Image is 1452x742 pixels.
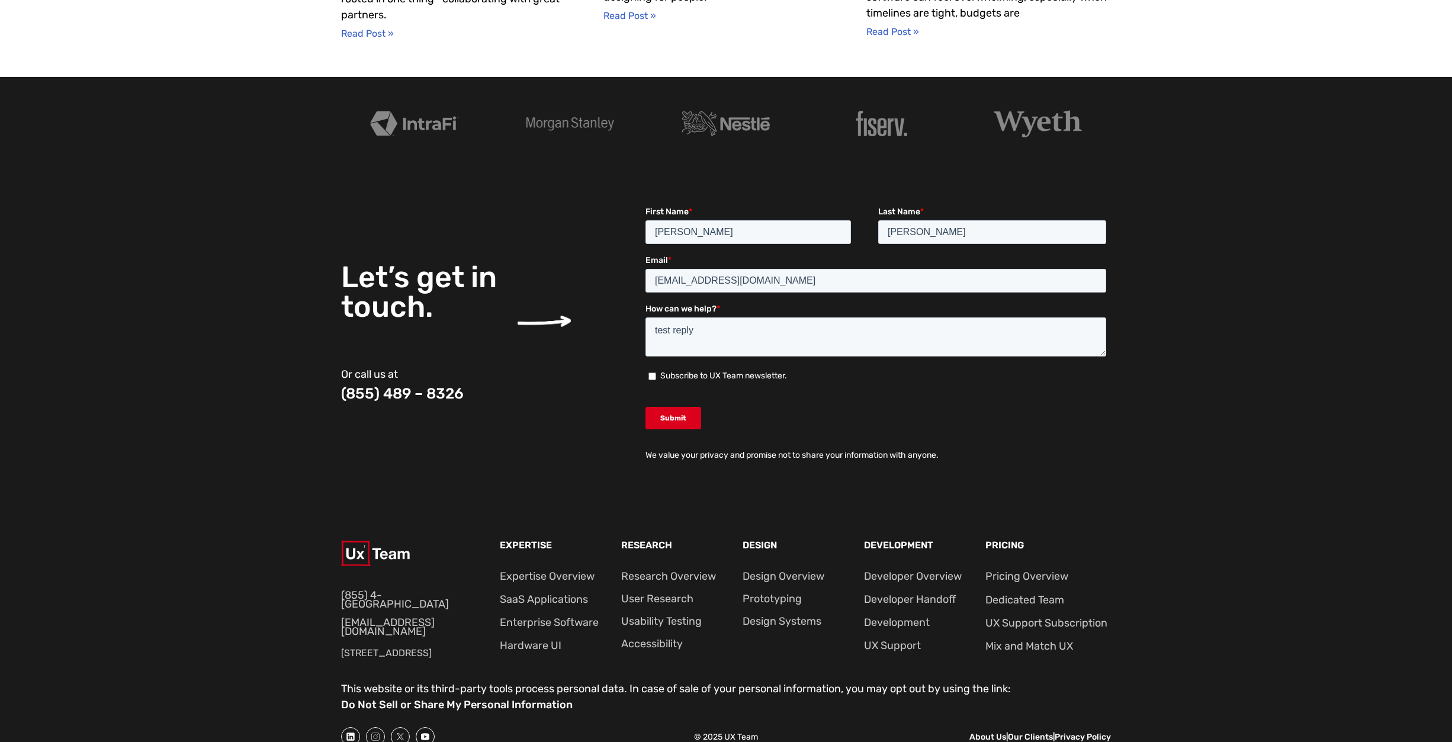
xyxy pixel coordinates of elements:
[518,315,571,327] img: arrow pointing to the right
[1053,732,1055,742] a: |
[864,616,930,629] a: Development
[985,541,1111,550] p: Pricing
[396,732,405,741] svg: x
[346,732,355,741] svg: linkedin
[621,592,693,605] a: User Research
[985,616,1107,629] a: UX Support Subscription
[743,592,802,605] a: Prototyping
[1006,732,1008,742] a: |
[370,111,458,135] img: Intrafi
[341,589,449,611] a: (855) 4-[GEOGRAPHIC_DATA]
[500,639,561,652] a: Hardware UI
[603,10,656,21] a: Read more about Why UX Research is Crucial When Updating Legacy Software
[371,732,380,741] svg: instagram
[526,117,614,130] img: Morgan Stanley
[743,570,824,583] a: Design Overview
[621,637,683,650] a: Accessibility
[682,111,770,136] img: Nestle
[985,640,1073,653] a: Mix and Match UX
[341,262,503,322] h3: Let’s get in touch.
[500,616,599,629] a: Enterprise Software
[341,616,435,638] a: [EMAIL_ADDRESS][DOMAIN_NAME]
[500,570,595,583] a: Expertise Overview
[341,698,573,711] a: Do Not Sell or Share My Personal Information
[856,111,908,137] img: fiserv
[985,593,1064,606] a: Dedicated Team
[341,367,495,383] p: Or call us at
[621,541,728,550] p: Research
[420,732,430,741] svg: youtube
[1055,732,1111,742] a: Privacy Policy
[500,541,607,550] p: Expertise
[866,26,919,37] a: Read more about High-Impact UX Fixes for Legacy Apps Without a Full Redesign
[864,639,921,652] a: UX Support
[341,681,1111,727] div: This website or its third-party tools process personal data. In case of sale of your personal inf...
[621,570,716,583] a: Research Overview
[341,541,410,566] img: Ux team logo
[994,110,1081,137] img: Wyeth
[621,615,702,628] a: Usability Testing
[500,593,588,606] a: SaaS Applications
[645,206,1111,439] iframe: Form 0
[985,570,1068,583] a: Pricing Overview
[645,449,1111,461] p: We value your privacy and promise not to share your information with anyone.
[341,645,474,661] p: [STREET_ADDRESS]
[743,615,821,628] a: Design Systems
[694,732,758,742] span: © 2025 UX Team
[341,385,464,402] a: (855) 489 – 8326
[864,593,956,606] a: Developer Handoff
[864,541,971,550] p: Development
[969,732,1006,742] a: About Us
[1008,732,1053,742] a: Our Clients
[743,541,850,550] p: Design
[1393,685,1452,742] iframe: Chat Widget
[864,570,962,583] a: Developer Overview
[341,28,394,39] a: Read more about Recognized by GoodFirms: Why Strong Partnerships Drive Legacy App Modernization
